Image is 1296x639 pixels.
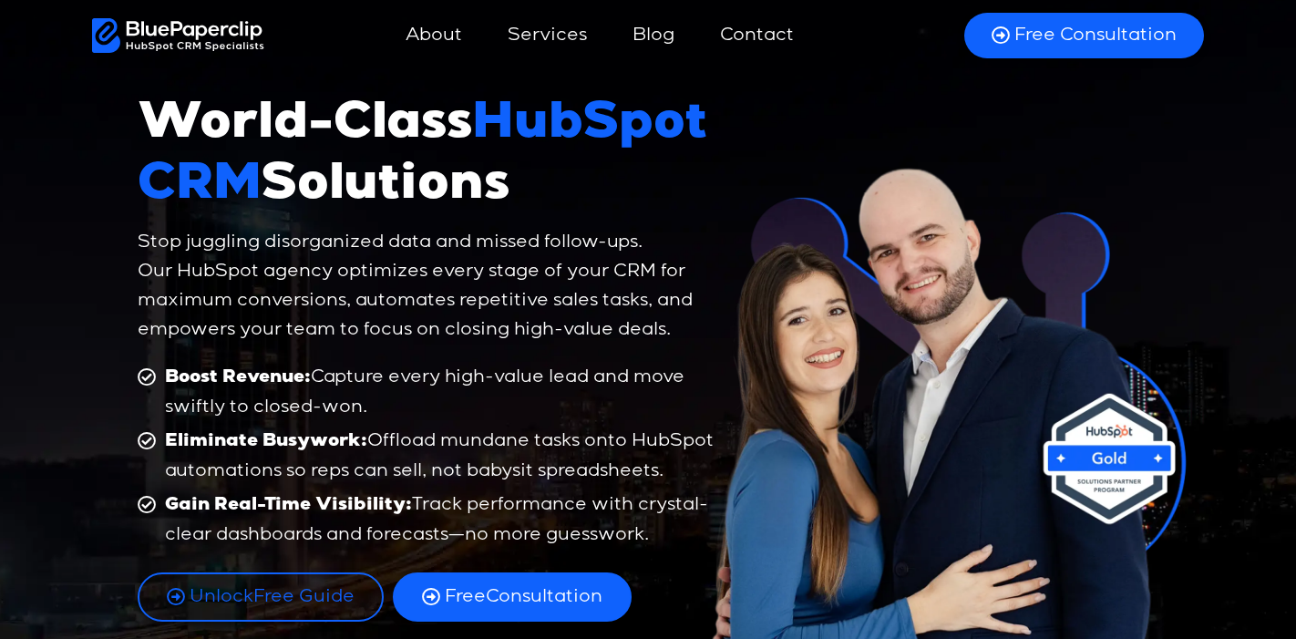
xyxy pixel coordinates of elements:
span: Free [445,588,486,606]
b: Eliminate Busywork: [165,433,367,451]
span: Free Consultation [1014,24,1177,47]
a: FreeConsultation [393,572,632,622]
a: Blog [614,14,693,57]
b: Boost Revenue: [165,369,311,387]
img: BluePaperClip Logo White [92,18,264,53]
h1: World-Class Solutions [138,97,722,219]
span: Track performance with crystal-clear dashboards and forecasts—no more guesswork. [160,490,722,550]
span: Offload mundane tasks onto HubSpot automations so reps can sell, not babysit spreadsheets. [160,427,722,486]
a: UnlockFree Guide [138,572,384,622]
p: Stop juggling disorganized data and missed follow-ups. Our HubSpot agency optimizes every stage o... [138,228,722,345]
span: Unlock [190,588,253,606]
a: Services [489,14,605,57]
nav: Menu [264,14,941,57]
span: Capture every high-value lead and move swiftly to closed-won. [160,363,722,422]
span: Consultation [445,585,602,609]
a: Free Consultation [964,13,1204,58]
a: About [387,14,480,57]
span: Free Guide [190,585,355,609]
b: Gain Real-Time Visibility: [165,497,412,515]
a: Contact [702,14,812,57]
